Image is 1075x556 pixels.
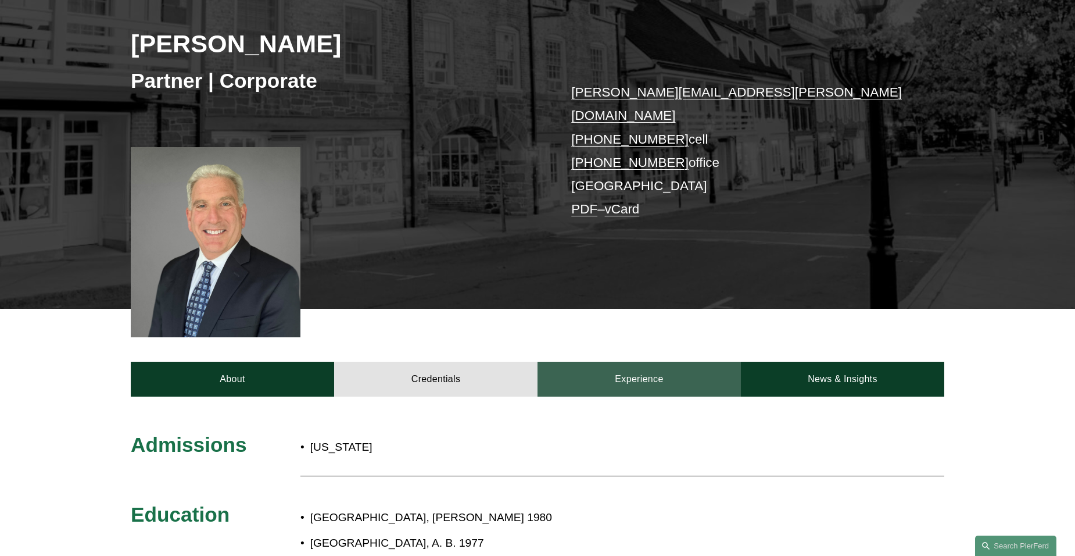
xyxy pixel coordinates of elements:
[310,533,843,554] p: [GEOGRAPHIC_DATA], A. B. 1977
[605,202,640,216] a: vCard
[334,362,537,397] a: Credentials
[131,503,230,526] span: Education
[571,81,910,222] p: cell office [GEOGRAPHIC_DATA] –
[310,437,605,458] p: [US_STATE]
[310,508,843,528] p: [GEOGRAPHIC_DATA], [PERSON_NAME] 1980
[537,362,741,397] a: Experience
[131,433,246,456] span: Admissions
[741,362,944,397] a: News & Insights
[571,155,689,170] a: [PHONE_NUMBER]
[131,362,334,397] a: About
[975,536,1056,556] a: Search this site
[131,68,537,94] h3: Partner | Corporate
[131,28,537,59] h2: [PERSON_NAME]
[571,132,689,147] a: [PHONE_NUMBER]
[571,85,902,123] a: [PERSON_NAME][EMAIL_ADDRESS][PERSON_NAME][DOMAIN_NAME]
[571,202,597,216] a: PDF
